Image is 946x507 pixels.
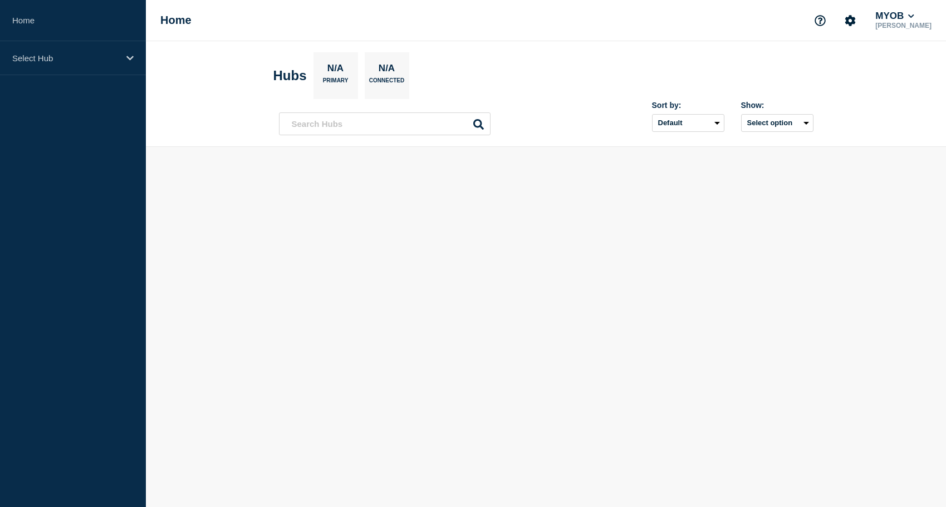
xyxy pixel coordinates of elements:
button: MYOB [873,11,916,22]
h2: Hubs [273,68,307,83]
button: Select option [741,114,813,132]
button: Support [808,9,832,32]
p: Primary [323,77,349,89]
select: Sort by [652,114,724,132]
p: Select Hub [12,53,119,63]
h1: Home [160,14,192,27]
input: Search Hubs [279,112,491,135]
p: Connected [369,77,404,89]
div: Show: [741,101,813,110]
button: Account settings [839,9,862,32]
div: Sort by: [652,101,724,110]
p: N/A [323,63,347,77]
p: N/A [374,63,399,77]
p: [PERSON_NAME] [873,22,934,29]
